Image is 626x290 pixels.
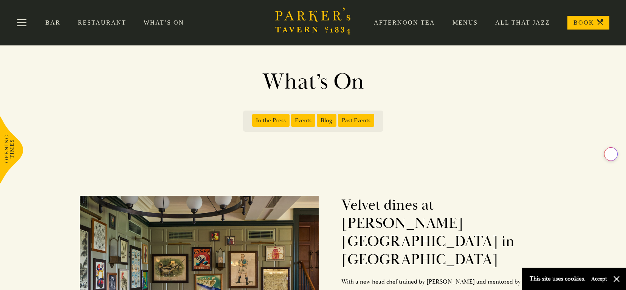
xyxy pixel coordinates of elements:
span: In the Press [252,114,290,127]
span: Past Events [338,114,374,127]
h1: What’s On [98,68,528,95]
span: Blog [317,114,336,127]
span: Events [291,114,315,127]
p: This site uses cookies. [530,273,586,284]
button: Accept [591,275,607,282]
button: Close and accept [613,275,620,283]
h2: Velvet dines at [PERSON_NAME][GEOGRAPHIC_DATA] in [GEOGRAPHIC_DATA] [341,196,558,269]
